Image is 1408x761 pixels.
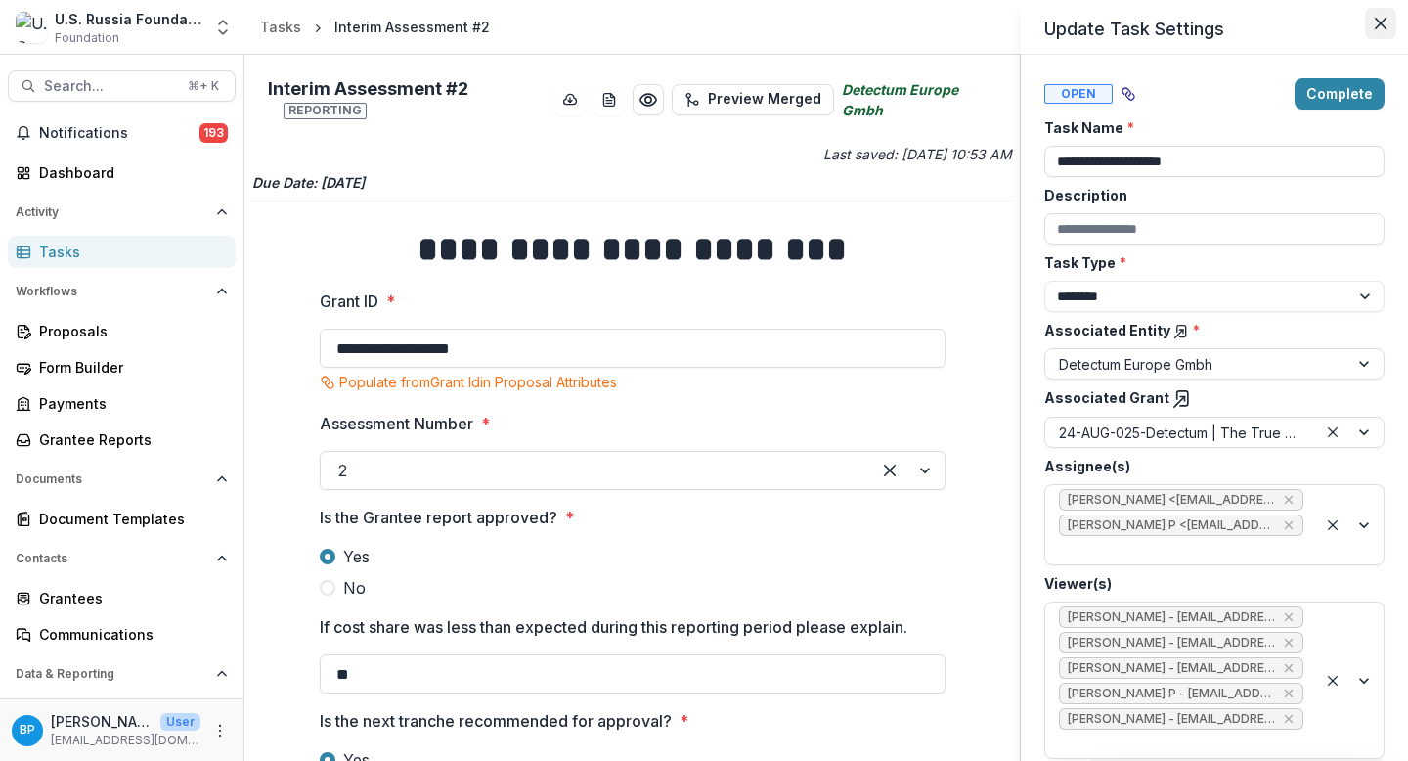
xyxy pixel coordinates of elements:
span: [PERSON_NAME] - [EMAIL_ADDRESS][DOMAIN_NAME] [1068,636,1275,649]
div: Remove Bennett P <bpease@usrf.us> (bpease@usrf.us) [1281,515,1297,535]
div: Remove Jemile Kelderman - jkelderman@usrf.us [1281,633,1297,652]
div: Remove Igor Zevelev <izevelev@usrf.us> (izevelev@usrf.us) [1281,490,1297,510]
span: [PERSON_NAME] P <[EMAIL_ADDRESS][DOMAIN_NAME]> ([EMAIL_ADDRESS][DOMAIN_NAME]) [1068,518,1275,532]
label: Description [1044,185,1373,205]
button: View dependent tasks [1113,78,1144,110]
span: [PERSON_NAME] <[EMAIL_ADDRESS][DOMAIN_NAME]> ([EMAIL_ADDRESS][DOMAIN_NAME]) [1068,493,1275,507]
span: [PERSON_NAME] - [EMAIL_ADDRESS][DOMAIN_NAME] [1068,712,1275,726]
span: [PERSON_NAME] P - [EMAIL_ADDRESS][DOMAIN_NAME] [1068,687,1275,700]
div: Remove Gennady Podolny - gpodolny@usrf.us [1281,607,1297,627]
label: Assignee(s) [1044,456,1373,476]
button: Complete [1295,78,1385,110]
div: Clear selected options [1321,421,1344,444]
span: [PERSON_NAME] - [EMAIL_ADDRESS][DOMAIN_NAME] [1068,610,1275,624]
label: Task Type [1044,252,1373,273]
span: Open [1044,84,1113,104]
label: Associated Entity [1044,320,1373,340]
label: Task Name [1044,117,1373,138]
div: Remove Anna P - apulaski@usrf.us [1281,658,1297,678]
span: [PERSON_NAME] - [EMAIL_ADDRESS][DOMAIN_NAME] [1068,661,1275,675]
label: Viewer(s) [1044,573,1373,594]
div: Clear selected options [1321,514,1344,537]
button: Close [1365,8,1396,39]
label: Associated Grant [1044,387,1373,409]
div: Clear selected options [1321,669,1344,693]
div: Remove Bennett P - bpease@usrf.us [1281,684,1297,703]
div: Remove Emma K - ekaplon@usrf.us [1281,709,1297,729]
